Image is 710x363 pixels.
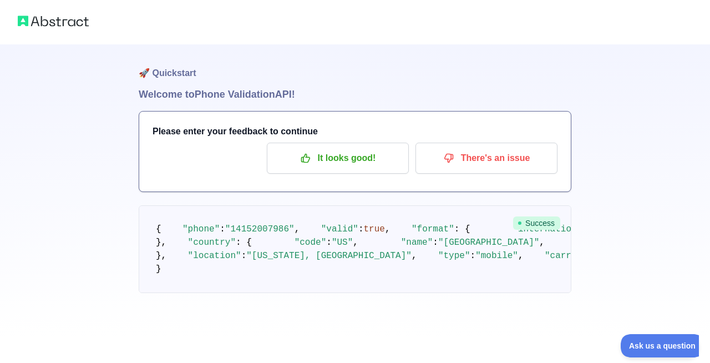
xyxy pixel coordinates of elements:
[412,251,417,261] span: ,
[236,238,252,248] span: : {
[539,238,545,248] span: ,
[188,238,236,248] span: "country"
[241,251,247,261] span: :
[188,251,241,261] span: "location"
[401,238,433,248] span: "name"
[412,224,454,234] span: "format"
[513,224,592,234] span: "international"
[433,238,438,248] span: :
[295,238,327,248] span: "code"
[332,238,353,248] span: "US"
[353,238,358,248] span: ,
[438,251,470,261] span: "type"
[321,224,358,234] span: "valid"
[545,251,592,261] span: "carrier"
[454,224,470,234] span: : {
[156,224,161,234] span: {
[364,224,385,234] span: true
[139,44,571,87] h1: 🚀 Quickstart
[139,87,571,102] h1: Welcome to Phone Validation API!
[153,125,557,138] h3: Please enter your feedback to continue
[513,216,560,230] span: Success
[438,238,539,248] span: "[GEOGRAPHIC_DATA]"
[518,251,524,261] span: ,
[415,143,557,174] button: There's an issue
[18,13,89,29] img: Abstract logo
[295,224,300,234] span: ,
[424,149,549,168] p: There's an issue
[470,251,476,261] span: :
[246,251,412,261] span: "[US_STATE], [GEOGRAPHIC_DATA]"
[475,251,518,261] span: "mobile"
[358,224,364,234] span: :
[275,149,400,168] p: It looks good!
[326,238,332,248] span: :
[385,224,390,234] span: ,
[225,224,295,234] span: "14152007986"
[621,334,699,357] iframe: Toggle Customer Support
[220,224,225,234] span: :
[267,143,409,174] button: It looks good!
[182,224,220,234] span: "phone"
